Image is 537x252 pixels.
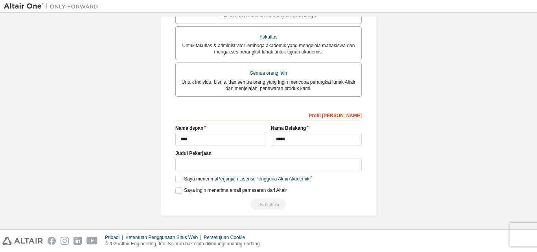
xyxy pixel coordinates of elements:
[175,151,211,156] font: Judul Pekerjaan
[175,199,362,210] div: Anda perlu memberikan email akademis Anda
[182,79,355,91] font: Untuk individu, bisnis, dan semua orang yang ingin mencoba perangkat lunak Altair dan menjelajahi...
[105,241,109,246] font: ©
[105,235,120,240] font: Pribadi
[204,235,245,240] font: Persetujuan Cookie
[250,70,287,76] font: Semua orang lain
[61,237,69,245] img: instagram.svg
[125,235,198,240] font: Ketentuan Penggunaan Situs Web
[217,176,289,182] font: Perjanjian Lisensi Pengguna Akhir
[4,2,102,10] img: Altair Satu
[175,125,203,131] font: Nama depan
[184,176,217,182] font: Saya menerima
[271,125,306,131] font: Nama Belakang
[259,34,277,40] font: Fakultas
[119,241,261,246] font: Altair Engineering, Inc. Seluruh hak cipta dilindungi undang-undang.
[74,237,82,245] img: linkedin.svg
[2,237,43,245] img: altair_logo.svg
[86,237,98,245] img: youtube.svg
[184,188,287,193] font: Saya ingin menerima email pemasaran dari Altair
[309,113,362,118] font: Profil [PERSON_NAME]
[182,7,355,18] font: Untuk siswa yang saat ini terdaftar dan ingin mengakses paket gratis Altair Student Edition dan s...
[289,176,309,182] font: Akademik
[48,237,56,245] img: facebook.svg
[182,43,355,55] font: Untuk fakultas & administrator lembaga akademik yang mengelola mahasiswa dan mengakses perangkat ...
[109,241,119,246] font: 2025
